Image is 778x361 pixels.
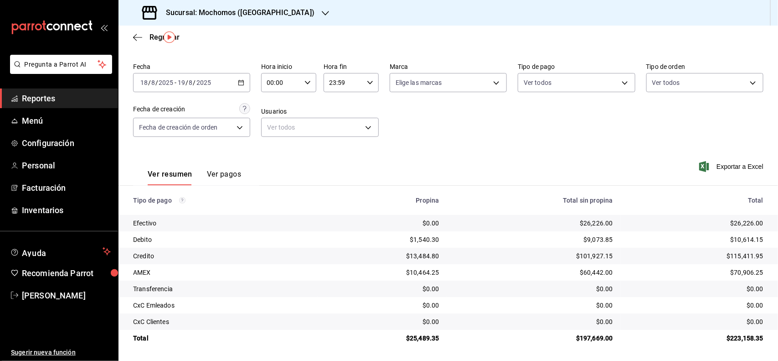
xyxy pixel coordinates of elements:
span: Sugerir nueva función [11,348,111,357]
span: Configuración [22,137,111,149]
div: $0.00 [454,301,613,310]
div: Transferencia [133,284,311,293]
div: $26,226.00 [628,219,763,228]
label: Tipo de orden [646,64,763,70]
div: $10,614.15 [628,235,763,244]
input: ---- [158,79,174,86]
div: Total [628,197,763,204]
div: Total [133,334,311,343]
span: Fecha de creación de orden [139,123,217,132]
button: Regresar [133,33,180,42]
div: $0.00 [325,301,439,310]
span: Ver todos [652,78,680,87]
div: $1,540.30 [325,235,439,244]
div: AMEX [133,268,311,277]
span: / [155,79,158,86]
div: Efectivo [133,219,311,228]
span: Inventarios [22,204,111,216]
button: Ver pagos [207,170,241,185]
input: -- [189,79,193,86]
div: Credito [133,251,311,261]
div: Total sin propina [454,197,613,204]
input: -- [177,79,185,86]
span: Pregunta a Parrot AI [25,60,98,69]
div: $0.00 [628,317,763,326]
div: $13,484.80 [325,251,439,261]
h3: Sucursal: Mochomos ([GEOGRAPHIC_DATA]) [159,7,314,18]
label: Fecha [133,64,250,70]
div: $0.00 [454,317,613,326]
button: Exportar a Excel [701,161,763,172]
div: $0.00 [325,317,439,326]
div: $10,464.25 [325,268,439,277]
div: $0.00 [325,284,439,293]
span: / [185,79,188,86]
span: Recomienda Parrot [22,267,111,279]
div: navigation tabs [148,170,241,185]
div: $0.00 [628,284,763,293]
div: $223,158.35 [628,334,763,343]
div: Debito [133,235,311,244]
div: Tipo de pago [133,197,311,204]
span: Facturación [22,182,111,194]
div: $115,411.95 [628,251,763,261]
div: $26,226.00 [454,219,613,228]
div: CxC Emleados [133,301,311,310]
div: $0.00 [325,219,439,228]
input: -- [140,79,148,86]
div: $0.00 [628,301,763,310]
div: $197,669.00 [454,334,613,343]
span: - [175,79,176,86]
span: Reportes [22,92,111,105]
img: Tooltip marker [164,31,175,43]
label: Marca [390,64,507,70]
span: [PERSON_NAME] [22,289,111,302]
input: -- [151,79,155,86]
a: Pregunta a Parrot AI [6,66,112,76]
div: $70,906.25 [628,268,763,277]
div: $101,927.15 [454,251,613,261]
span: Personal [22,159,111,172]
div: Propina [325,197,439,204]
label: Usuarios [261,109,378,115]
div: $9,073.85 [454,235,613,244]
span: Ver todos [524,78,551,87]
label: Tipo de pago [518,64,635,70]
svg: Los pagos realizados con Pay y otras terminales son montos brutos. [179,197,185,204]
span: Regresar [149,33,180,42]
span: / [148,79,151,86]
div: $0.00 [454,284,613,293]
div: Ver todos [261,118,378,137]
button: Pregunta a Parrot AI [10,55,112,74]
div: Fecha de creación [133,105,185,114]
label: Hora fin [324,64,379,70]
label: Hora inicio [261,64,316,70]
span: / [193,79,196,86]
span: Menú [22,115,111,127]
button: open_drawer_menu [100,24,108,31]
div: CxC Clientes [133,317,311,326]
button: Ver resumen [148,170,192,185]
span: Elige las marcas [396,78,442,87]
input: ---- [196,79,211,86]
span: Ayuda [22,246,99,257]
div: $25,489.35 [325,334,439,343]
div: $60,442.00 [454,268,613,277]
